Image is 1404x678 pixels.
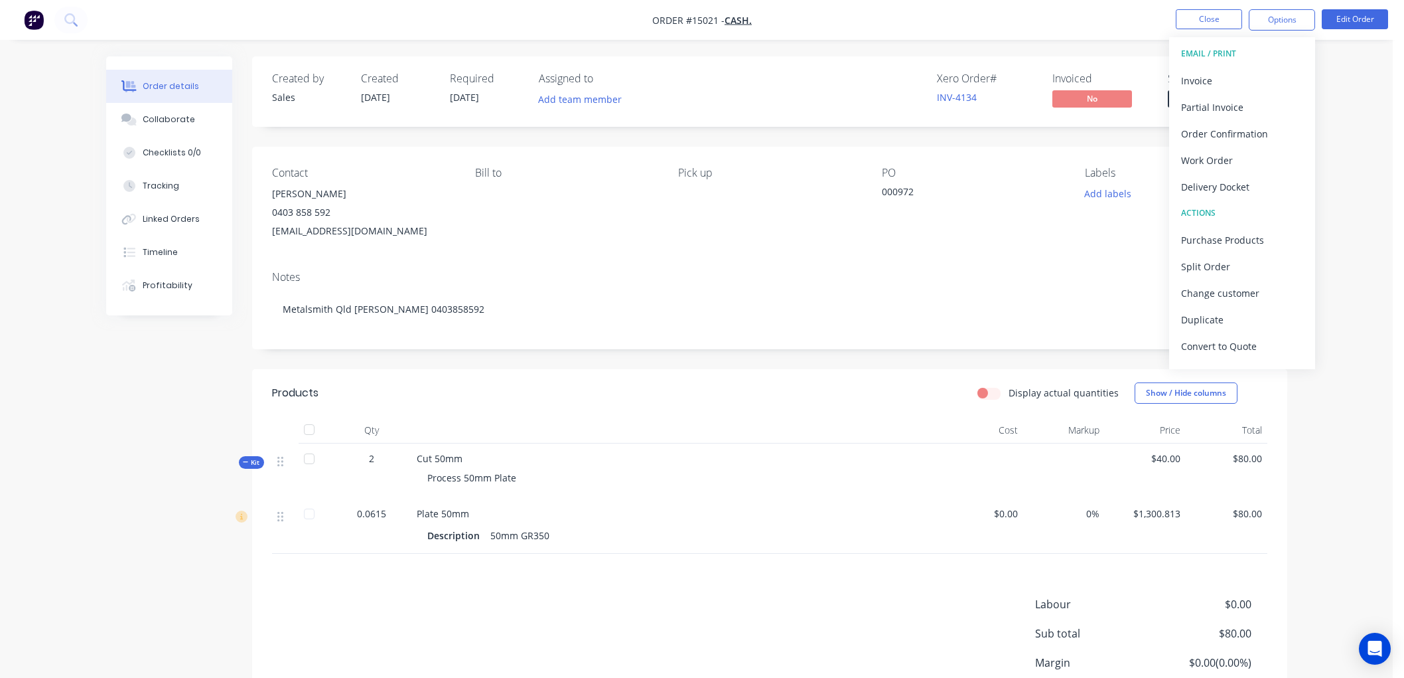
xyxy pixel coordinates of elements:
[1110,452,1181,466] span: $40.00
[1052,72,1152,85] div: Invoiced
[1181,257,1303,276] div: Split Order
[1181,363,1303,382] div: Archive
[1181,310,1303,329] div: Duplicate
[1181,337,1303,356] div: Convert to Quote
[272,289,1267,329] div: Metalsmith Qld [PERSON_NAME] 0403858592
[417,507,469,520] span: Plate 50mm
[1035,596,1153,612] span: Labour
[143,213,200,225] div: Linked Orders
[361,72,434,85] div: Created
[450,72,523,85] div: Required
[1105,417,1186,444] div: Price
[937,72,1036,85] div: Xero Order #
[272,385,318,401] div: Products
[531,90,628,108] button: Add team member
[1153,596,1251,612] span: $0.00
[106,103,232,136] button: Collaborate
[1168,72,1267,85] div: Status
[1035,626,1153,641] span: Sub total
[1028,507,1099,521] span: 0%
[1181,284,1303,303] div: Change customer
[1035,655,1153,671] span: Margin
[106,70,232,103] button: Order details
[272,90,345,104] div: Sales
[1153,655,1251,671] span: $0.00 ( 0.00 %)
[143,80,199,92] div: Order details
[1085,167,1267,179] div: Labels
[1168,90,1247,107] span: Submitted
[1181,177,1303,197] div: Delivery Docket
[1023,417,1105,444] div: Markup
[239,456,264,469] div: Kit
[1181,230,1303,250] div: Purchase Products
[106,203,232,236] button: Linked Orders
[1078,185,1139,203] button: Add labels
[1169,41,1315,67] button: EMAIL / PRINT
[272,72,345,85] div: Created by
[725,14,752,27] a: Cash.
[24,10,44,30] img: Factory
[1169,147,1315,173] button: Work Order
[1181,71,1303,90] div: Invoice
[1169,120,1315,147] button: Order Confirmation
[882,185,1048,203] div: 000972
[1169,280,1315,306] button: Change customer
[1181,98,1303,117] div: Partial Invoice
[143,147,201,159] div: Checklists 0/0
[1169,200,1315,226] button: ACTIONS
[1169,253,1315,280] button: Split Order
[948,507,1018,521] span: $0.00
[143,246,178,258] div: Timeline
[1186,417,1267,444] div: Total
[1191,507,1262,521] span: $80.00
[1169,67,1315,94] button: Invoice
[485,526,555,545] div: 50mm GR350
[539,72,671,85] div: Assigned to
[1322,9,1388,29] button: Edit Order
[1181,124,1303,143] div: Order Confirmation
[272,271,1267,284] div: Notes
[106,269,232,302] button: Profitability
[1169,226,1315,253] button: Purchase Products
[1169,333,1315,359] button: Convert to Quote
[1176,9,1242,29] button: Close
[1181,205,1303,222] div: ACTIONS
[1009,386,1119,400] label: Display actual quantities
[475,167,657,179] div: Bill to
[427,471,516,484] span: Process 50mm Plate
[361,91,390,104] span: [DATE]
[1169,94,1315,120] button: Partial Invoice
[272,203,454,222] div: 0403 858 592
[1168,90,1247,110] button: Submitted
[1169,359,1315,386] button: Archive
[332,417,411,444] div: Qty
[1135,382,1237,404] button: Show / Hide columns
[143,180,179,192] div: Tracking
[1110,507,1181,521] span: $1,300.813
[450,91,479,104] span: [DATE]
[1153,626,1251,641] span: $80.00
[1181,45,1303,62] div: EMAIL / PRINT
[1181,151,1303,170] div: Work Order
[272,167,454,179] div: Contact
[539,90,629,108] button: Add team member
[1359,633,1391,665] div: Open Intercom Messenger
[942,417,1024,444] div: Cost
[1169,306,1315,333] button: Duplicate
[357,507,386,521] span: 0.0615
[272,185,454,240] div: [PERSON_NAME]0403 858 592[EMAIL_ADDRESS][DOMAIN_NAME]
[106,236,232,269] button: Timeline
[652,14,725,27] span: Order #15021 -
[678,167,860,179] div: Pick up
[243,458,260,467] span: Kit
[272,185,454,203] div: [PERSON_NAME]
[882,167,1064,179] div: PO
[937,91,977,104] a: INV-4134
[106,136,232,169] button: Checklists 0/0
[143,114,195,126] div: Collaborate
[417,452,462,465] span: Cut 50mm
[1249,9,1315,31] button: Options
[106,169,232,203] button: Tracking
[272,222,454,240] div: [EMAIL_ADDRESS][DOMAIN_NAME]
